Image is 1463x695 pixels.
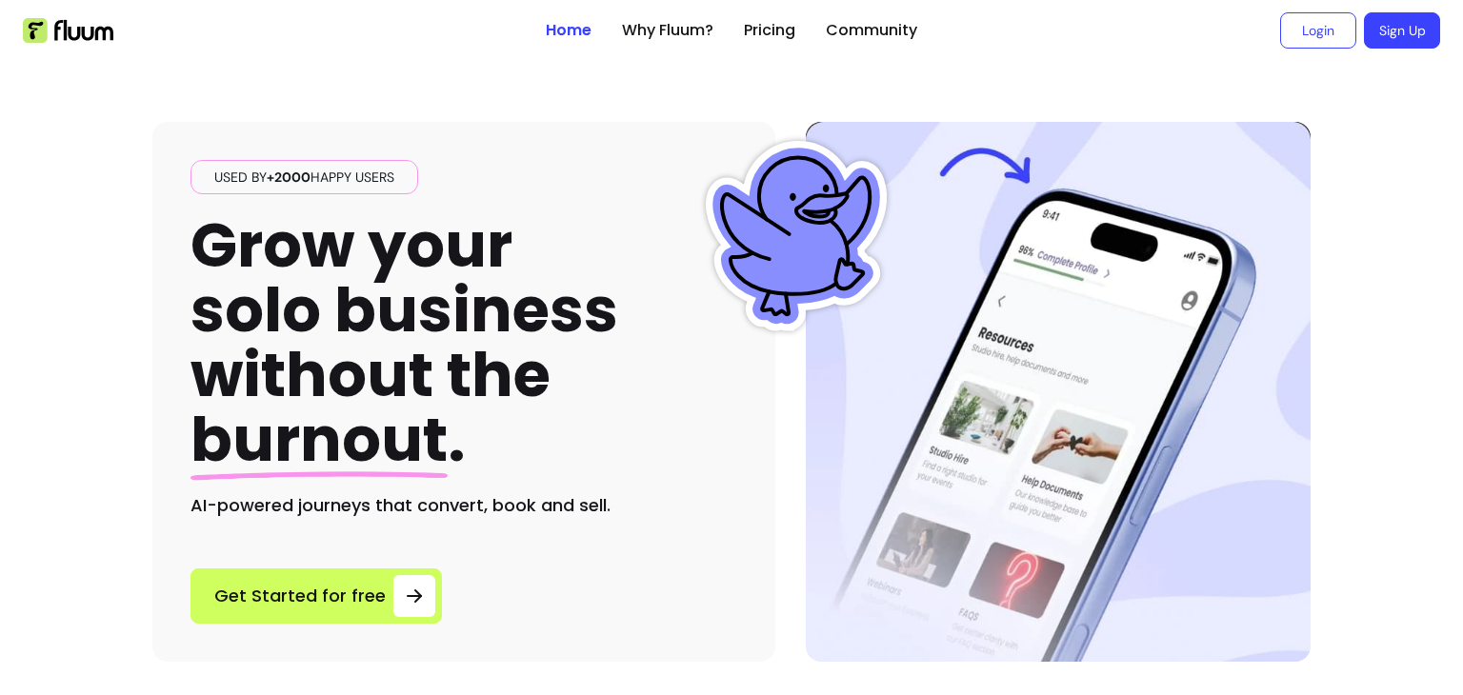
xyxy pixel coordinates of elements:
[23,18,113,43] img: Fluum Logo
[744,19,795,42] a: Pricing
[214,583,386,609] span: Get Started for free
[1364,12,1440,49] a: Sign Up
[190,213,618,473] h1: Grow your solo business without the .
[207,168,402,187] span: Used by happy users
[806,122,1311,662] img: Hero
[701,141,892,331] img: Fluum Duck sticker
[826,19,917,42] a: Community
[1280,12,1356,49] a: Login
[267,169,311,186] span: +2000
[546,19,591,42] a: Home
[190,568,442,624] a: Get Started for free
[622,19,713,42] a: Why Fluum?
[190,492,737,519] h2: AI-powered journeys that convert, book and sell.
[190,397,448,482] span: burnout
